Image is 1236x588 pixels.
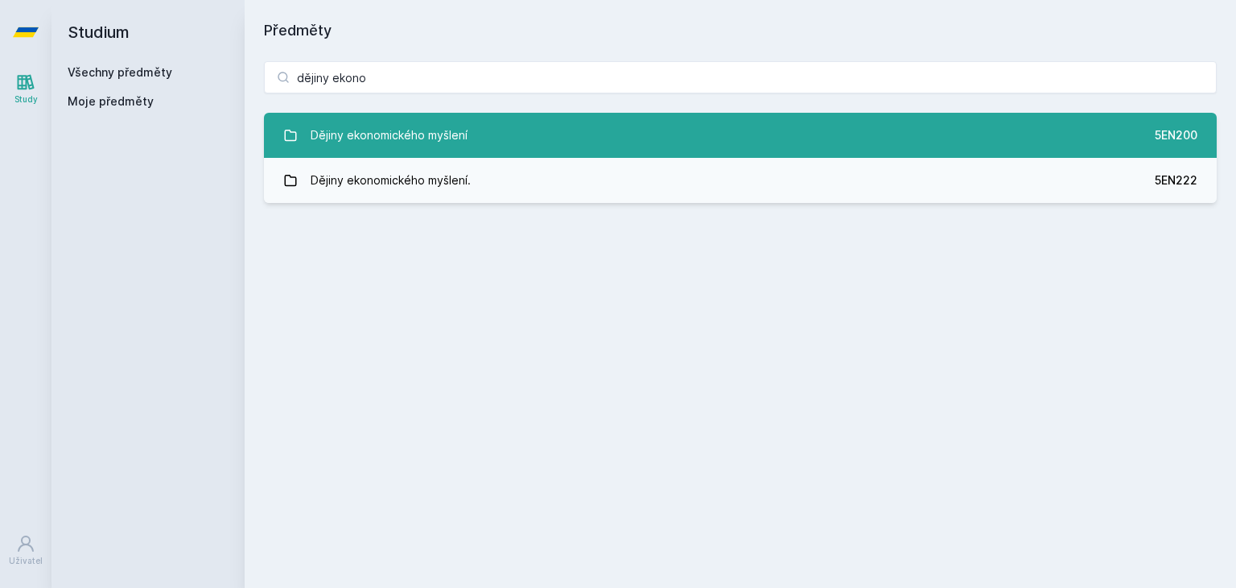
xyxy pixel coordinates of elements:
div: 5EN200 [1155,127,1197,143]
a: Všechny předměty [68,65,172,79]
a: Study [3,64,48,114]
div: Dějiny ekonomického myšlení. [311,164,471,197]
div: Study [14,93,38,106]
a: Dějiny ekonomického myšlení 5EN200 [264,113,1217,158]
a: Uživatel [3,526,48,575]
div: 5EN222 [1155,172,1197,188]
h1: Předměty [264,19,1217,42]
span: Moje předměty [68,93,154,110]
input: Název nebo ident předmětu… [264,61,1217,93]
div: Dějiny ekonomického myšlení [311,119,468,151]
div: Uživatel [9,555,43,567]
a: Dějiny ekonomického myšlení. 5EN222 [264,158,1217,203]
